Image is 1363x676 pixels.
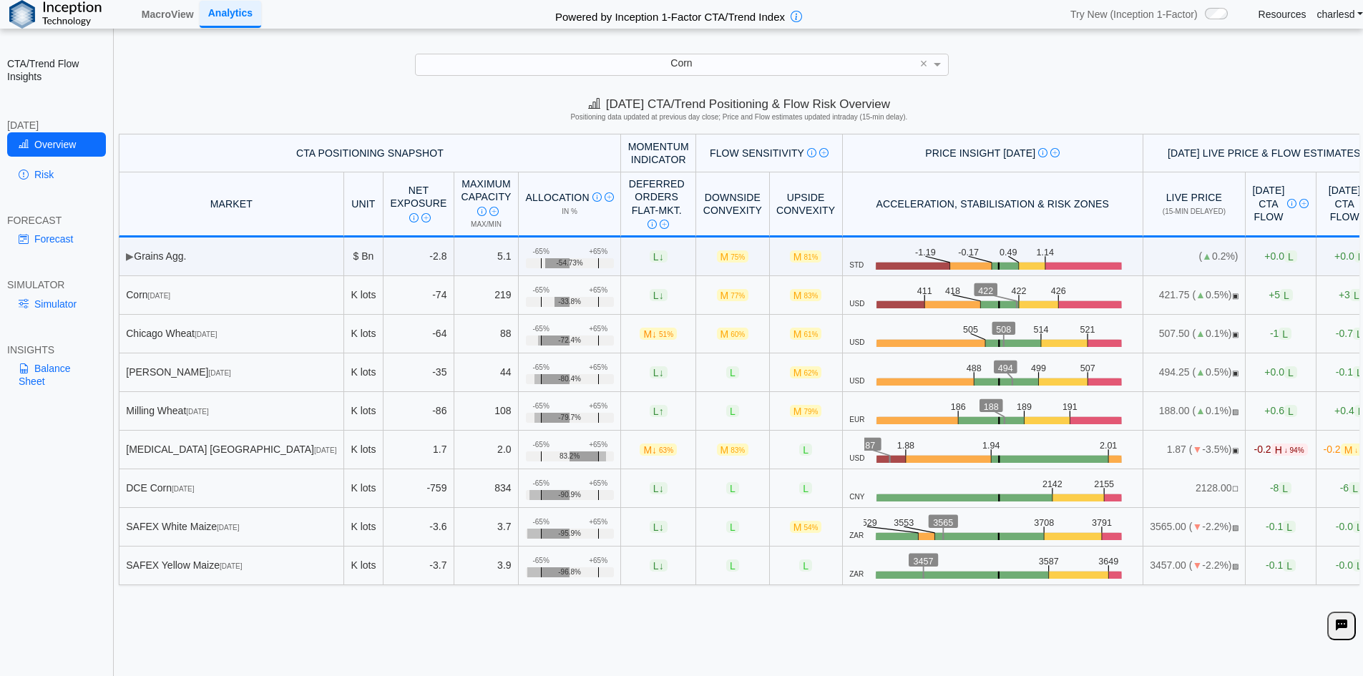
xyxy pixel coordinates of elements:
span: M [790,366,822,378]
div: DCE Corn [126,481,336,494]
td: 5.1 [454,237,519,276]
td: K lots [344,547,384,585]
span: L [650,250,668,263]
img: Read More [819,148,829,157]
span: [DATE] [208,369,230,377]
span: L [650,559,668,572]
span: L [726,366,739,378]
h5: Positioning data updated at previous day close; Price and Flow estimates updated intraday (15-min... [121,113,1357,122]
text: -0.17 [960,246,981,257]
th: Live Price [1143,172,1246,237]
text: 1.94 [985,439,1003,450]
div: +65% [589,441,607,449]
div: +65% [589,518,607,526]
span: L [1284,405,1297,417]
text: 191 [1067,401,1082,411]
img: Info [592,192,602,202]
div: [DATE] [7,119,106,132]
div: -65% [532,518,549,526]
span: -95.9% [558,529,581,538]
span: CLOSED: Session finished for the day. [1232,524,1239,532]
img: Read More [1050,148,1060,157]
text: 508 [1000,323,1015,334]
span: × [920,57,928,70]
div: SAFEX Yellow Maize [126,559,336,572]
span: [DATE] [217,524,239,532]
span: ▲ [1196,366,1206,378]
span: OPEN: Market session is currently open. [1232,330,1239,338]
div: +65% [589,248,607,256]
td: 3457.00 ( -2.2%) [1143,547,1246,585]
span: ▲ [1196,328,1206,339]
span: ▶ [126,250,134,262]
span: L [726,482,739,494]
span: L [1283,521,1296,533]
span: L [1349,482,1362,494]
td: K lots [344,508,384,547]
span: M [717,444,749,456]
span: -79.7% [558,413,581,422]
span: 51% [659,330,673,338]
td: Grains Agg. [119,237,344,276]
span: M [640,444,677,456]
div: +65% [589,479,607,488]
h2: Powered by Inception 1-Factor CTA/Trend Index [549,4,791,24]
td: -86 [384,392,454,431]
span: [DATE] [220,562,242,570]
text: 3649 [1104,556,1125,567]
span: L [1350,289,1363,301]
span: L [799,559,812,572]
span: ZAR [849,570,864,579]
div: Net Exposure [391,184,447,223]
span: M [790,250,822,263]
text: 494 [1001,362,1016,373]
div: FORECAST [7,214,106,227]
span: L [799,444,812,456]
span: 60% [731,330,745,338]
div: Milling Wheat [126,404,336,417]
span: Max/Min [471,220,502,228]
span: M [790,289,822,301]
span: Clear value [918,54,930,74]
span: ↓ [659,366,664,378]
span: +0.0 [1264,250,1296,263]
td: 2.0 [454,431,519,469]
div: Deferred Orders FLAT-MKT. [628,177,685,230]
span: [DATE] CTA/Trend Positioning & Flow Risk Overview [588,97,890,111]
text: 3587 [1042,556,1063,567]
span: L [1284,366,1297,378]
td: 188.00 ( 0.1%) [1143,392,1246,431]
span: ↓ 94% [1284,446,1304,454]
div: Maximum Capacity [461,177,511,217]
td: 3.9 [454,547,519,585]
div: [PERSON_NAME] [126,366,336,378]
div: [DATE] CTA Flow [1253,184,1309,223]
td: 219 [454,276,519,315]
span: M [790,405,822,417]
span: -80.4% [558,375,581,383]
span: -96.8% [558,568,581,577]
h2: CTA/Trend Flow Insights [7,57,106,83]
a: charlesd [1317,8,1363,21]
a: Risk [7,162,106,187]
span: OPEN: Market session is currently open. [1232,446,1239,454]
span: M [790,328,822,340]
span: +5 [1269,289,1293,301]
span: -0.1 [1266,521,1296,533]
div: Chicago Wheat [126,327,336,340]
span: [DATE] [148,292,170,300]
text: 3565 [935,516,956,527]
span: CLOSED: Session finished for the day. [1232,562,1239,570]
td: 1.7 [384,431,454,469]
text: 1.14 [1040,246,1058,257]
span: ▲ [1196,405,1206,416]
span: +0.6 [1264,405,1296,417]
text: 488 [969,362,984,373]
img: Info [648,220,657,229]
td: K lots [344,469,384,508]
div: +65% [589,363,607,372]
td: K lots [344,431,384,469]
img: Info [477,207,487,216]
th: Momentum Indicator [621,134,696,172]
text: -1.19 [917,246,937,257]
